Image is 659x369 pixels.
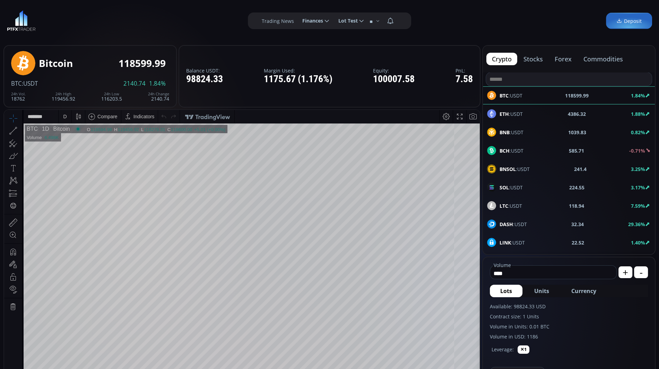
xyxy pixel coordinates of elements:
[629,147,645,154] b: -0.71%
[500,184,523,191] span: :USDT
[500,110,523,118] span: :USDT
[500,203,508,209] b: LTC
[11,79,22,87] span: BTC
[7,10,36,31] img: LOGO
[631,111,645,117] b: 1.88%
[25,304,30,310] div: 5y
[93,300,104,314] div: Go to
[456,68,473,73] label: PnL:
[34,16,45,22] div: 1D
[6,93,12,99] div: 
[568,129,586,136] b: 1039.83
[22,79,38,87] span: :USDT
[52,92,75,101] div: 119456.92
[394,300,432,314] button: 09:39:33 (UTC)
[297,14,323,28] span: Finances
[59,4,62,9] div: D
[462,304,472,310] div: auto
[561,285,607,297] button: Currency
[16,284,19,293] div: Hide Drawings Toolbar
[631,129,645,136] b: 0.82%
[78,304,84,310] div: 1d
[460,300,474,314] div: Toggle Auto Scale
[618,266,632,278] button: +
[631,166,645,172] b: 3.25%
[500,129,523,136] span: :USDT
[456,74,473,85] div: 7.58
[93,4,113,9] div: Compare
[439,300,449,314] div: Toggle Percentage
[500,147,510,154] b: BCH
[631,184,645,191] b: 3.17%
[631,203,645,209] b: 7.59%
[149,80,166,87] span: 1.84%
[264,74,332,85] div: 1175.67 (1.176%)
[397,304,430,310] span: 09:39:33 (UTC)
[616,17,642,25] span: Deposit
[71,16,77,22] div: Market open
[500,147,523,154] span: :USDT
[500,221,513,228] b: DASH
[569,147,584,154] b: 585.71
[534,287,549,295] span: Units
[606,13,652,29] a: Deposit
[262,17,294,25] label: Trading News
[500,165,530,173] span: :USDT
[492,346,514,353] label: Leverage:
[490,285,522,297] button: Lots
[264,68,332,73] label: Margin Used:
[571,221,584,228] b: 32.34
[490,333,648,340] label: Volume in USD: 1186
[35,304,40,310] div: 1y
[451,304,458,310] div: log
[167,17,188,22] div: 118600.00
[568,110,586,118] b: 4386.32
[634,266,648,278] button: -
[119,58,166,69] div: 118599.99
[569,202,584,209] b: 118.94
[486,53,517,65] button: crypto
[101,92,122,101] div: 116203.5
[87,17,108,22] div: 118594.99
[490,323,648,330] label: Volume in Units: 0.01 BTC
[373,74,415,85] div: 100007.58
[101,92,122,96] div: 24h Low
[11,92,26,96] div: 24h Vol.
[518,345,529,354] button: ✕1
[449,300,460,314] div: Toggle Log Scale
[45,304,52,310] div: 3m
[57,304,63,310] div: 1m
[500,239,511,246] b: LINK
[500,239,525,246] span: :USDT
[113,17,135,22] div: 119456.92
[140,17,161,22] div: 118279.31
[549,53,577,65] button: forex
[23,16,34,22] div: BTC
[490,313,648,320] label: Contract size: 1 Units
[373,68,415,73] label: Equity:
[628,221,645,228] b: 29.36%
[110,17,113,22] div: H
[500,129,510,136] b: BNB
[574,165,587,173] b: 241.4
[500,221,527,228] span: :USDT
[23,25,37,30] div: Volume
[490,303,648,310] label: Available: 98824.33 USD
[68,304,74,310] div: 5d
[500,184,509,191] b: SOL
[148,92,169,96] div: 24h Change
[500,111,509,117] b: ETH
[518,53,548,65] button: stocks
[39,58,73,69] div: Bitcoin
[500,202,522,209] span: :USDT
[45,16,66,22] div: Bitcoin
[11,92,26,101] div: 18762
[190,17,221,22] div: +5.01 (+0.00%)
[500,166,516,172] b: BNSOL
[123,80,146,87] span: 2140.74
[333,14,358,28] span: Lot Test
[52,92,75,96] div: 24h High
[186,68,223,73] label: Balance USDT:
[631,239,645,246] b: 1.40%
